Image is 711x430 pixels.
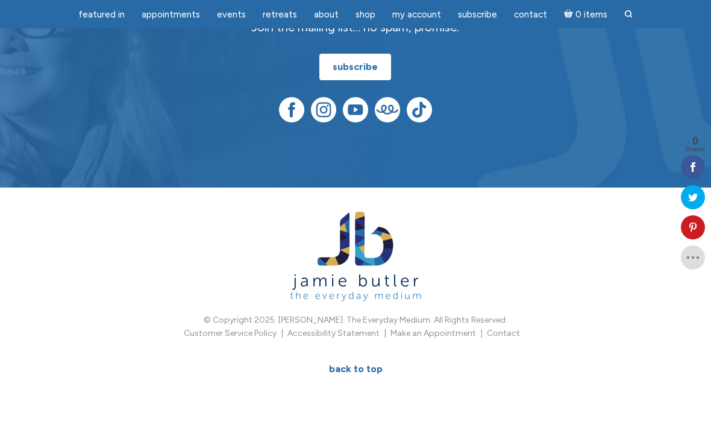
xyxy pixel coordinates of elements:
[316,356,396,382] a: BACK TO TOP
[385,3,448,27] a: My Account
[255,3,304,27] a: Retreats
[184,328,277,338] a: Customer Service Policy
[686,136,705,147] span: 0
[557,2,615,27] a: Cart0 items
[279,97,304,122] img: Facebook
[487,328,520,338] a: Contact
[507,3,554,27] a: Contact
[451,3,504,27] a: Subscribe
[686,147,705,153] span: Shares
[458,9,497,20] span: Subscribe
[375,97,400,122] img: Teespring
[71,3,132,27] a: featured in
[307,3,346,27] a: About
[290,286,421,297] a: Jamie Butler. The Everyday Medium
[407,97,432,122] img: TikTok
[314,9,339,20] span: About
[210,3,253,27] a: Events
[575,10,607,19] span: 0 items
[355,9,375,20] span: Shop
[319,54,391,80] a: subscribe
[142,9,200,20] span: Appointments
[514,9,547,20] span: Contact
[263,9,297,20] span: Retreats
[290,212,421,302] img: Jamie Butler. The Everyday Medium
[390,328,476,338] a: Make an Appointment
[348,3,383,27] a: Shop
[84,314,627,327] p: © Copyright 2025. [PERSON_NAME]. The Everyday Medium. All Rights Reserved.
[392,9,441,20] span: My Account
[134,3,207,27] a: Appointments
[287,328,380,338] a: Accessibility Statement
[311,97,336,122] img: Instagram
[343,97,368,122] img: YouTube
[564,9,575,20] i: Cart
[78,9,125,20] span: featured in
[217,9,246,20] span: Events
